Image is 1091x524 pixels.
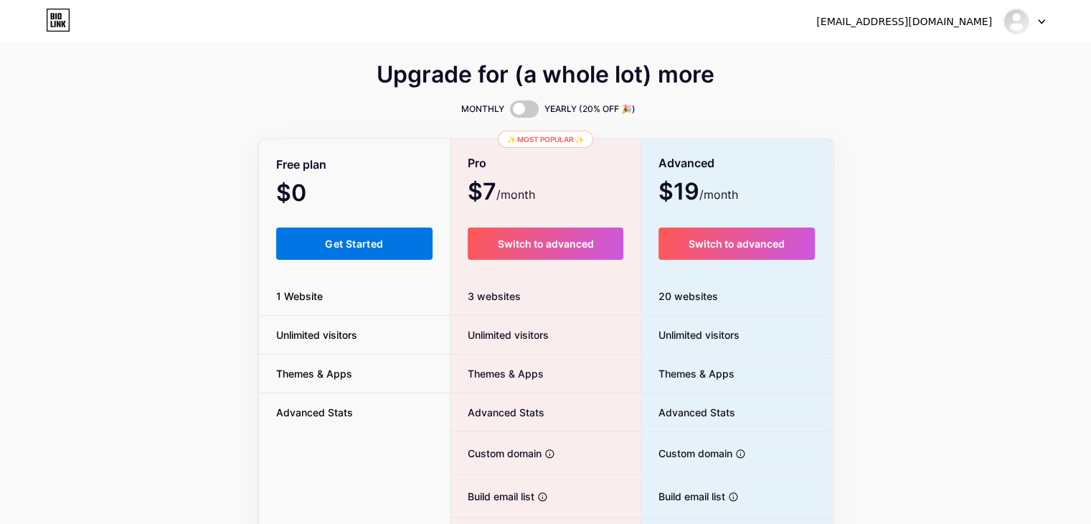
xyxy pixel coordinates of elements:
span: YEARLY (20% OFF 🎉) [544,102,636,116]
span: $0 [276,184,345,205]
span: Advanced [658,151,714,176]
span: Upgrade for (a whole lot) more [377,66,714,83]
span: Unlimited visitors [259,327,374,342]
span: Advanced Stats [450,405,544,420]
div: ✨ Most popular ✨ [498,131,593,148]
span: Free plan [276,152,326,177]
span: MONTHLY [461,102,504,116]
div: 20 websites [641,277,833,316]
span: $19 [658,183,738,203]
span: Themes & Apps [259,366,369,381]
span: Unlimited visitors [450,327,549,342]
span: Themes & Apps [450,366,544,381]
span: Advanced Stats [641,405,735,420]
button: Get Started [276,228,433,260]
button: Switch to advanced [468,228,623,260]
span: Custom domain [641,446,732,461]
span: /month [496,186,535,203]
div: [EMAIL_ADDRESS][DOMAIN_NAME] [816,14,992,29]
span: Unlimited visitors [641,327,740,342]
span: Get Started [325,238,383,250]
span: Switch to advanced [689,238,785,250]
span: Switch to advanced [497,238,593,250]
span: Custom domain [450,446,542,461]
span: $7 [468,183,535,203]
span: Advanced Stats [259,405,370,420]
span: 1 Website [259,289,340,304]
span: Build email list [641,489,725,504]
button: Switch to advanced [658,228,816,260]
img: inforno [1003,8,1030,35]
span: Pro [468,151,486,176]
span: /month [699,186,738,203]
div: 3 websites [450,277,641,316]
span: Build email list [450,489,534,504]
span: Themes & Apps [641,366,735,381]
